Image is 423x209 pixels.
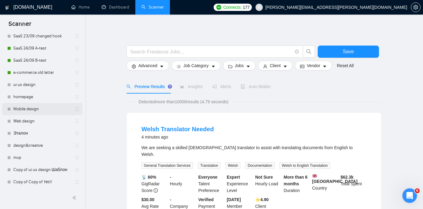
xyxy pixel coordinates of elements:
[13,67,71,79] a: e-commerce old letter
[75,70,80,75] span: holder
[243,4,249,11] span: 177
[75,155,80,160] span: holder
[171,61,220,70] button: barsJob Categorycaret-down
[75,58,80,63] span: holder
[241,84,271,89] span: Auto Bidder
[141,126,214,132] a: Welsh Translator Needed
[223,4,242,11] span: Connects:
[127,84,131,89] span: search
[130,48,292,56] input: Search Freelance Jobs...
[75,119,80,124] span: holder
[13,115,71,127] a: Web design
[212,84,217,89] span: notification
[75,180,80,184] span: holder
[228,64,232,69] span: folder
[307,62,320,69] span: Vendor
[323,64,327,69] span: caret-down
[169,174,197,194] div: Hourly
[138,62,157,69] span: Advanced
[13,127,71,139] a: Эталон
[311,174,340,194] div: Country
[13,91,71,103] a: homepage
[13,30,71,42] a: SaaS 23/09 changed hook
[402,188,417,203] iframe: Intercom live chat
[197,174,226,194] div: Talent Preference
[246,64,250,69] span: caret-down
[160,64,164,69] span: caret-down
[303,49,315,54] span: search
[283,64,287,69] span: caret-down
[13,54,71,67] a: SaaS 24/09 B-test
[13,79,71,91] a: ui ux design
[225,174,254,194] div: Experience Level
[13,103,71,115] a: Mobile design
[167,84,173,89] div: Tooltip anchor
[5,3,9,12] img: logo
[183,62,208,69] span: Job Category
[255,175,273,180] b: Not Sure
[227,197,241,202] b: [DATE]
[140,174,169,194] div: GigRadar Score
[279,162,330,169] span: Welsh to English Translation
[75,131,80,136] span: holder
[245,162,275,169] span: Documentation
[340,175,354,180] b: $ 62.3k
[303,46,315,58] button: search
[127,84,170,89] span: Preview Results
[75,82,80,87] span: holder
[313,174,317,178] img: 🇬🇧
[141,5,164,10] a: searchScanner
[411,5,421,10] a: setting
[134,98,233,105] span: Detected more than 10000 results (4.79 seconds)
[13,152,71,164] a: mvp
[223,61,256,70] button: folderJobscaret-down
[339,174,368,194] div: Total Spent
[75,107,80,111] span: holder
[235,62,244,69] span: Jobs
[177,64,181,69] span: bars
[180,84,184,89] span: area-chart
[411,2,421,12] button: setting
[4,19,36,32] span: Scanner
[343,48,354,55] span: Save
[295,61,332,70] button: idcardVendorcaret-down
[227,175,240,180] b: Expert
[300,64,304,69] span: idcard
[337,62,354,69] a: Reset All
[75,167,80,172] span: holder
[13,42,71,54] a: SaaS 24/09 A-test
[141,144,367,158] div: We are seeking a skilled Welsh translator to assist with translating documents from English to We...
[258,61,293,70] button: userClientcaret-down
[75,46,80,51] span: holder
[75,94,80,99] span: holder
[71,5,90,10] a: homeHome
[312,174,358,184] b: [GEOGRAPHIC_DATA]
[132,64,136,69] span: setting
[170,197,171,202] b: -
[75,34,80,39] span: holder
[270,62,281,69] span: Client
[154,188,158,193] span: info-circle
[198,197,214,202] b: Verified
[241,84,245,89] span: robot
[263,64,267,69] span: user
[254,174,283,194] div: Hourly Load
[415,188,420,193] span: 6
[198,175,218,180] b: Everyone
[225,162,240,169] span: Welsh
[102,5,129,10] a: dashboardDashboard
[295,50,299,54] span: info-circle
[141,197,154,202] b: $30.00
[257,5,261,9] span: user
[13,176,71,188] a: Copy of Copy of тест
[141,175,156,180] b: 📡 60%
[72,195,78,201] span: double-left
[170,175,171,180] b: -
[198,162,221,169] span: Translation
[216,5,221,10] img: upwork-logo.png
[283,174,311,194] div: Duration
[180,84,202,89] span: Insights
[212,84,231,89] span: Alerts
[141,162,193,169] span: General Translation Services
